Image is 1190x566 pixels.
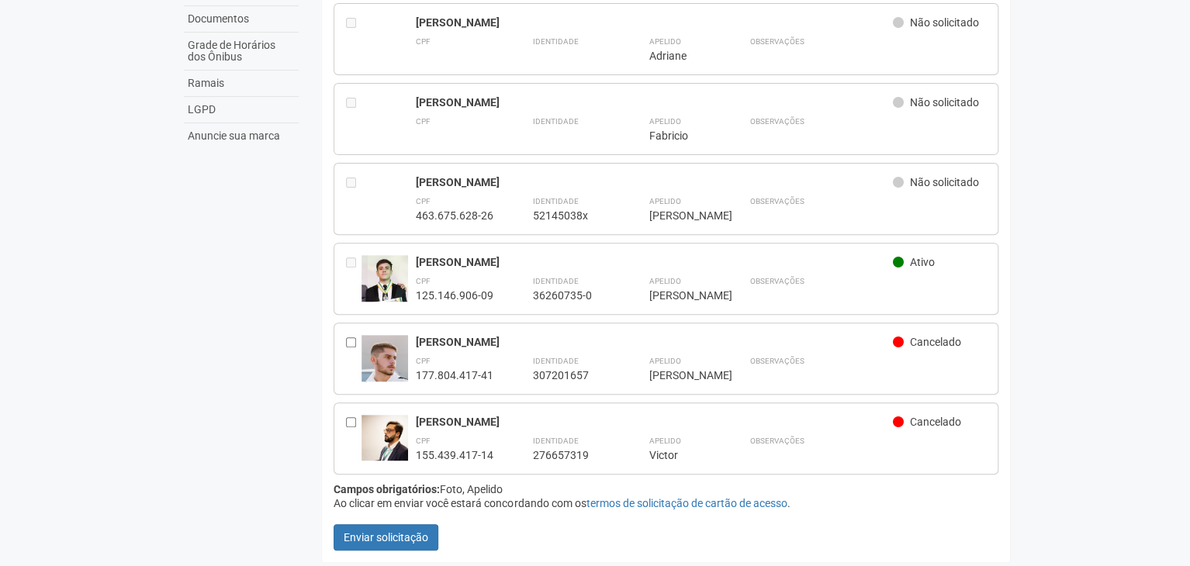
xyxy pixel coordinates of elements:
div: [PERSON_NAME] [416,16,893,29]
div: [PERSON_NAME] [416,415,893,429]
div: Foto, Apelido [334,482,998,496]
div: Ao clicar em enviar você estará concordando com os . [334,496,998,510]
span: Ativo [910,256,935,268]
strong: Campos obrigatórios: [334,483,440,495]
div: 125.146.906-09 [416,288,493,302]
img: user.jpg [361,255,408,302]
strong: Observações [749,117,804,126]
span: Não solicitado [910,96,979,109]
div: [PERSON_NAME] [416,175,893,189]
strong: Identidade [532,117,578,126]
div: [PERSON_NAME] [416,255,893,269]
strong: Identidade [532,437,578,445]
div: 276657319 [532,448,610,462]
div: 36260735-0 [532,288,610,302]
strong: Observações [749,37,804,46]
div: 52145038x [532,209,610,223]
strong: Apelido [649,117,680,126]
strong: CPF [416,37,431,46]
span: Cancelado [910,416,961,428]
div: Victor [649,448,711,462]
div: 155.439.417-14 [416,448,493,462]
strong: Identidade [532,197,578,205]
strong: Apelido [649,37,680,46]
a: Anuncie sua marca [184,123,299,149]
strong: CPF [416,277,431,285]
strong: CPF [416,357,431,365]
strong: Observações [749,437,804,445]
div: 307201657 [532,368,610,382]
a: termos de solicitação de cartão de acesso [586,497,787,509]
div: [PERSON_NAME] [649,368,711,382]
a: LGPD [184,97,299,123]
button: Enviar solicitação [334,524,438,550]
div: [PERSON_NAME] [649,288,711,302]
strong: Apelido [649,437,680,445]
strong: Identidade [532,277,578,285]
span: Cancelado [910,336,961,348]
strong: Apelido [649,357,680,365]
strong: Observações [749,277,804,285]
strong: Identidade [532,357,578,365]
strong: CPF [416,117,431,126]
strong: CPF [416,197,431,205]
strong: CPF [416,437,431,445]
strong: Observações [749,357,804,365]
div: [PERSON_NAME] [416,335,893,349]
strong: Identidade [532,37,578,46]
div: Adriane [649,49,711,63]
strong: Observações [749,197,804,205]
div: Entre em contato com a Aministração para solicitar o cancelamento ou 2a via [346,255,361,302]
div: 177.804.417-41 [416,368,493,382]
span: Não solicitado [910,176,979,188]
a: Ramais [184,71,299,97]
div: [PERSON_NAME] [649,209,711,223]
strong: Apelido [649,197,680,205]
img: user.jpg [361,335,408,393]
strong: Apelido [649,277,680,285]
div: [PERSON_NAME] [416,95,893,109]
span: Não solicitado [910,16,979,29]
a: Documentos [184,6,299,33]
div: Fabricio [649,129,711,143]
div: 463.675.628-26 [416,209,493,223]
a: Grade de Horários dos Ônibus [184,33,299,71]
img: user.jpg [361,415,408,461]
